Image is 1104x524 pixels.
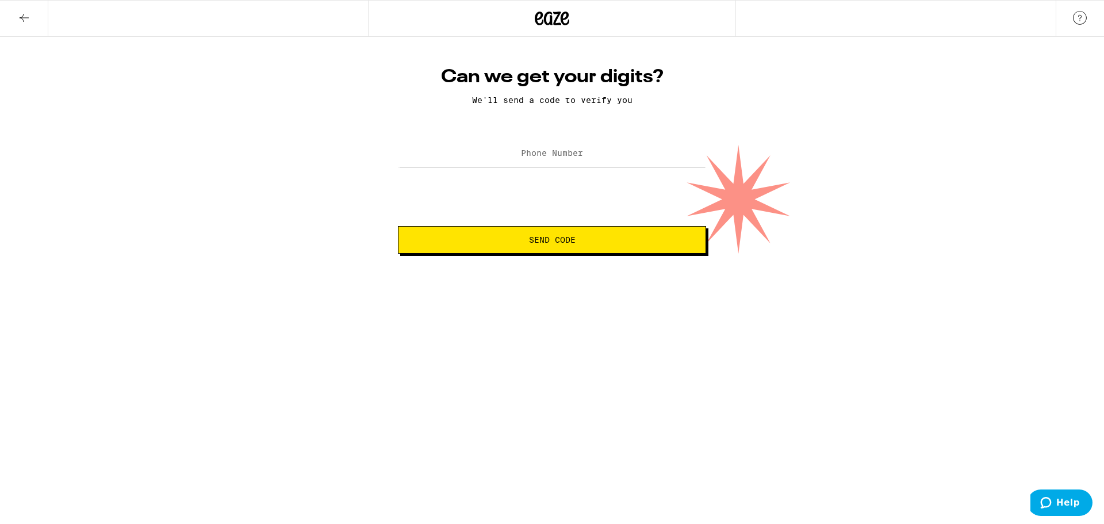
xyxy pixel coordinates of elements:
p: We'll send a code to verify you [398,95,706,105]
span: Send Code [529,236,576,244]
label: Phone Number [521,148,583,158]
h1: Can we get your digits? [398,66,706,89]
input: Phone Number [398,141,706,167]
button: Send Code [398,226,706,254]
iframe: Opens a widget where you can find more information [1030,489,1092,518]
